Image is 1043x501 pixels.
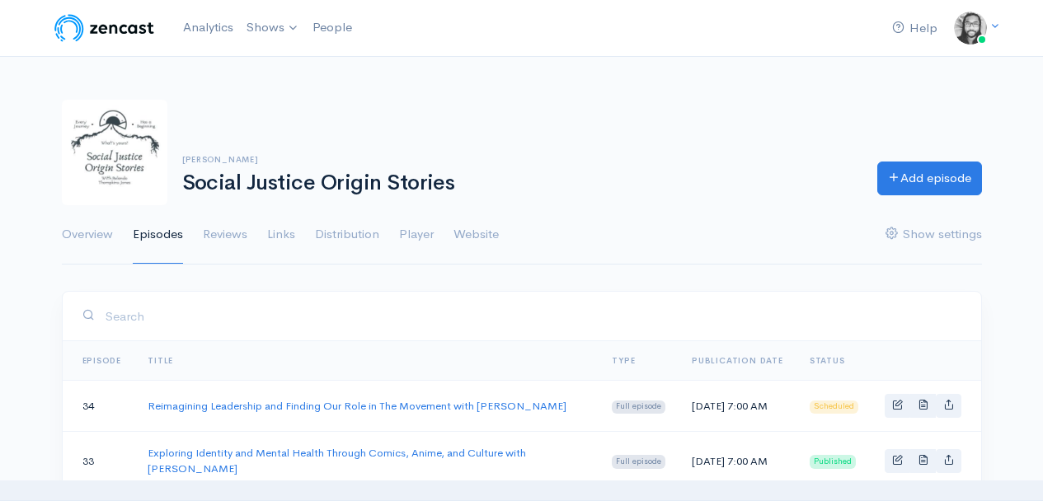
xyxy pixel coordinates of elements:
[133,205,183,265] a: Episodes
[63,431,135,490] td: 33
[810,355,845,366] span: Status
[105,299,961,333] input: Search
[886,205,982,265] a: Show settings
[203,205,247,265] a: Reviews
[240,10,306,46] a: Shows
[182,171,857,195] h1: Social Justice Origin Stories
[182,155,857,164] h6: [PERSON_NAME]
[679,381,796,432] td: [DATE] 7:00 AM
[810,455,856,468] span: Published
[885,449,961,473] div: Basic example
[63,381,135,432] td: 34
[886,11,944,46] a: Help
[612,355,635,366] a: Type
[612,400,665,414] span: Full episode
[315,205,379,265] a: Distribution
[148,355,173,366] a: Title
[82,355,122,366] a: Episode
[267,205,295,265] a: Links
[176,10,240,45] a: Analytics
[692,355,783,366] a: Publication date
[612,455,665,468] span: Full episode
[148,399,566,413] a: Reimagining Leadership and Finding Our Role in The Movement with [PERSON_NAME]
[679,431,796,490] td: [DATE] 7:00 AM
[399,205,434,265] a: Player
[62,205,113,265] a: Overview
[877,162,982,195] a: Add episode
[453,205,499,265] a: Website
[306,10,359,45] a: People
[885,394,961,418] div: Basic example
[52,12,157,44] img: ZenCast Logo
[954,12,987,44] img: ...
[148,446,526,476] a: Exploring Identity and Mental Health Through Comics, Anime, and Culture with [PERSON_NAME]
[810,400,858,414] span: Scheduled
